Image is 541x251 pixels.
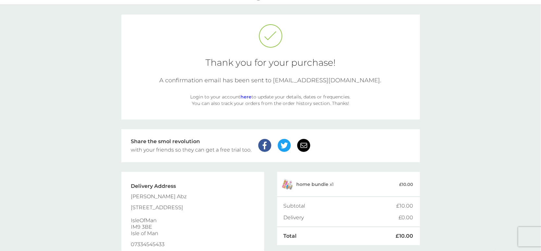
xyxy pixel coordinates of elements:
img: twitter.png [278,139,291,152]
span: home bundle [297,181,329,187]
p: x 1 [297,182,334,187]
div: [STREET_ADDRESS] IsleOfMan IM9 3BE Isle of Man [131,204,187,237]
div: £0.00 [399,215,413,220]
div: Delivery Address [131,184,187,189]
div: £10.00 [397,203,413,209]
div: 07334545433 [131,241,187,248]
div: Thank you for your purchase! [131,58,410,67]
div: Login to your account to update your details, dates or frequencies. You can also track your order... [190,94,352,107]
div: [PERSON_NAME] Abz [131,193,187,200]
div: £10.00 [396,234,413,239]
div: Subtotal [284,203,397,209]
p: £10.00 [400,181,413,188]
img: facebook.png [258,139,271,152]
div: Delivery [284,215,399,220]
div: Total [284,234,396,239]
div: Share the smol revolution [131,139,252,144]
a: here [241,94,252,100]
div: with your friends so they can get a free trial too. [131,147,252,153]
div: A confirmation email has been sent to [EMAIL_ADDRESS][DOMAIN_NAME]. [131,77,410,84]
img: email.png [297,139,310,152]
